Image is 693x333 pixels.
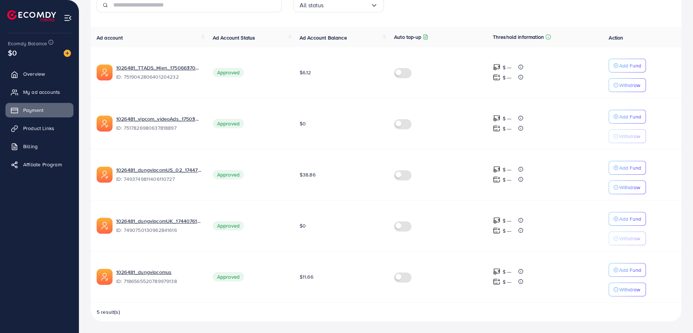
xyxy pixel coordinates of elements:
[64,14,72,22] img: menu
[23,161,62,168] span: Affiliate Program
[609,161,646,175] button: Add Fund
[493,176,500,183] img: top-up amount
[116,115,201,132] div: <span class='underline'>1026481_vipcom_videoAds_1750380509111</span></br>7517826980637818897
[609,110,646,124] button: Add Fund
[609,212,646,226] button: Add Fund
[503,114,512,123] p: $ ---
[503,124,512,133] p: $ ---
[8,47,17,58] span: $0
[619,163,641,172] p: Add Fund
[23,125,54,132] span: Product Links
[23,107,43,114] span: Payment
[300,222,306,229] span: $0
[23,70,45,78] span: Overview
[619,112,641,121] p: Add Fund
[619,132,640,141] p: Withdraw
[116,269,201,285] div: <span class='underline'>1026481_dungvipcomus</span></br>7186565520789979138
[97,64,113,80] img: ic-ads-acc.e4c84228.svg
[503,267,512,276] p: $ ---
[116,278,201,285] span: ID: 7186565520789979138
[116,226,201,234] span: ID: 7490750130962841616
[493,217,500,224] img: top-up amount
[116,217,201,225] a: 1026481_dungvipcomUK_1744076183761
[662,300,688,328] iframe: Chat
[5,157,73,172] a: Affiliate Program
[97,269,113,285] img: ic-ads-acc.e4c84228.svg
[213,34,255,41] span: Ad Account Status
[116,64,201,71] a: 1026481_TTADS_Hien_1750663705167
[23,88,60,96] span: My ad accounts
[619,61,641,70] p: Add Fund
[116,73,201,80] span: ID: 7519042806401204232
[5,85,73,99] a: My ad accounts
[493,268,500,275] img: top-up amount
[116,115,201,122] a: 1026481_vipcom_videoAds_1750380509111
[503,165,512,174] p: $ ---
[8,40,47,47] span: Ecomdy Balance
[493,33,544,41] p: Threshold information
[116,64,201,81] div: <span class='underline'>1026481_TTADS_Hien_1750663705167</span></br>7519042806401204232
[619,183,640,192] p: Withdraw
[609,180,646,194] button: Withdraw
[609,232,646,245] button: Withdraw
[7,10,56,21] img: logo
[493,278,500,286] img: top-up amount
[619,285,640,294] p: Withdraw
[116,269,201,276] a: 1026481_dungvipcomus
[116,217,201,234] div: <span class='underline'>1026481_dungvipcomUK_1744076183761</span></br>7490750130962841616
[609,34,623,41] span: Action
[5,67,73,81] a: Overview
[493,63,500,71] img: top-up amount
[213,170,244,179] span: Approved
[493,166,500,173] img: top-up amount
[116,175,201,183] span: ID: 7493749811406110727
[503,278,512,286] p: $ ---
[619,215,641,223] p: Add Fund
[609,283,646,296] button: Withdraw
[493,115,500,122] img: top-up amount
[5,139,73,154] a: Billing
[503,226,512,235] p: $ ---
[5,103,73,117] a: Payment
[116,124,201,132] span: ID: 7517826980637818897
[493,227,500,234] img: top-up amount
[619,81,640,90] p: Withdraw
[300,273,313,280] span: $11.66
[609,263,646,277] button: Add Fund
[609,78,646,92] button: Withdraw
[97,218,113,234] img: ic-ads-acc.e4c84228.svg
[394,33,421,41] p: Auto top-up
[97,34,123,41] span: Ad account
[213,221,244,230] span: Approved
[213,119,244,128] span: Approved
[503,63,512,72] p: $ ---
[97,167,113,183] img: ic-ads-acc.e4c84228.svg
[5,121,73,136] a: Product Links
[619,266,641,274] p: Add Fund
[300,171,316,178] span: $38.86
[116,166,201,183] div: <span class='underline'>1026481_dungvipcomUS_02_1744774713900</span></br>7493749811406110727
[300,69,311,76] span: $6.12
[609,59,646,72] button: Add Fund
[97,116,113,132] img: ic-ads-acc.e4c84228.svg
[503,175,512,184] p: $ ---
[23,143,38,150] span: Billing
[300,34,347,41] span: Ad Account Balance
[300,120,306,127] span: $0
[619,234,640,243] p: Withdraw
[609,129,646,143] button: Withdraw
[97,308,120,316] span: 5 result(s)
[213,272,244,282] span: Approved
[116,166,201,174] a: 1026481_dungvipcomUS_02_1744774713900
[64,50,71,57] img: image
[493,74,500,81] img: top-up amount
[503,73,512,82] p: $ ---
[493,125,500,132] img: top-up amount
[213,68,244,77] span: Approved
[503,216,512,225] p: $ ---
